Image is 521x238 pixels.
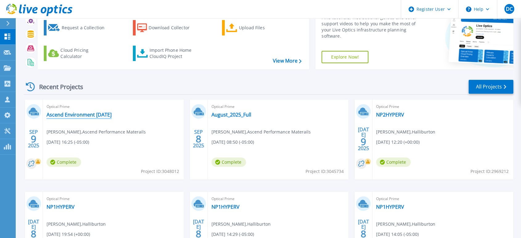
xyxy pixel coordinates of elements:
span: [DATE] 19:54 (+00:00) [47,231,90,238]
span: Complete [211,158,246,167]
div: Request a Collection [61,22,111,34]
span: [DATE] 08:50 (-05:00) [211,139,254,146]
span: 9 [361,139,366,144]
div: SEP 2025 [28,128,39,150]
span: [DATE] 14:29 (-05:00) [211,231,254,238]
a: NP1HYPERV [211,204,240,210]
span: 9 [31,136,36,142]
a: Cloud Pricing Calculator [44,46,113,61]
a: NP1HYPERV [47,204,75,210]
span: Optical Prime [47,195,180,202]
a: Explore Now! [322,51,368,63]
span: [DATE] 16:25 (-05:00) [47,139,89,146]
span: Optical Prime [376,195,510,202]
div: Recent Projects [24,79,92,94]
span: Optical Prime [211,195,345,202]
span: Optical Prime [376,103,510,110]
span: [PERSON_NAME] , Ascend Performance Materails [211,129,311,135]
div: Find tutorials, instructional guides and other support videos to help you make the most of your L... [322,14,422,39]
a: Ascend Environment [DATE] [47,112,112,118]
span: Project ID: 3045734 [306,168,344,175]
span: Optical Prime [211,103,345,110]
div: Upload Files [239,22,288,34]
span: [PERSON_NAME] , Halliburton [376,221,435,228]
a: Download Collector [133,20,202,35]
span: DC [506,6,512,11]
a: All Projects [469,80,513,94]
a: View More [273,58,302,64]
span: 8 [196,231,201,236]
span: Project ID: 2969212 [470,168,509,175]
span: 8 [31,231,36,236]
div: [DATE] 2025 [358,128,369,150]
span: [PERSON_NAME] , Ascend Performance Materails [47,129,146,135]
span: Project ID: 3048012 [141,168,179,175]
span: [DATE] 12:20 (+00:00) [376,139,420,146]
span: [PERSON_NAME] , Halliburton [211,221,271,228]
span: Complete [47,158,81,167]
div: Cloud Pricing Calculator [60,47,110,59]
a: NP1HYPERV [376,204,404,210]
span: Optical Prime [47,103,180,110]
a: Request a Collection [44,20,113,35]
span: [PERSON_NAME] , Halliburton [47,221,106,228]
a: NP2HYPERV [376,112,404,118]
span: [PERSON_NAME] , Halliburton [376,129,435,135]
span: Complete [376,158,411,167]
div: SEP 2025 [193,128,204,150]
span: 8 [361,231,366,236]
div: Import Phone Home CloudIQ Project [150,47,198,59]
span: 8 [196,136,201,142]
a: Upload Files [222,20,291,35]
div: Download Collector [149,22,198,34]
a: August_2025_Full [211,112,251,118]
span: [DATE] 14:05 (-05:00) [376,231,419,238]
